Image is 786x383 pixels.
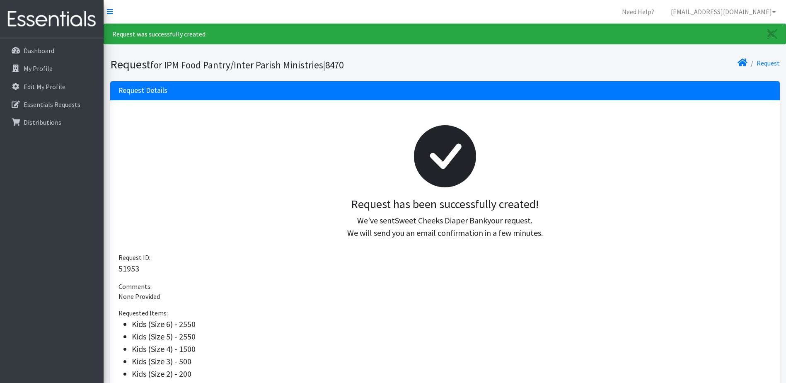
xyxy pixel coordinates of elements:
[757,59,780,67] a: Request
[119,253,150,262] span: Request ID:
[125,214,765,239] p: We've sent your request. We will send you an email confirmation in a few minutes.
[24,64,53,73] p: My Profile
[24,46,54,55] p: Dashboard
[3,96,100,113] a: Essentials Requests
[132,330,771,343] li: Kids (Size 5) - 2550
[110,57,442,72] h1: Request
[132,368,771,380] li: Kids (Size 2) - 200
[615,3,661,20] a: Need Help?
[24,100,80,109] p: Essentials Requests
[3,114,100,131] a: Distributions
[3,78,100,95] a: Edit My Profile
[150,59,343,71] small: for IPM Food Pantry/Inter Parish Ministries|8470
[24,118,61,126] p: Distributions
[3,60,100,77] a: My Profile
[119,282,152,291] span: Comments:
[125,197,765,211] h3: Request has been successfully created!
[132,355,771,368] li: Kids (Size 3) - 500
[119,309,168,317] span: Requested Items:
[132,318,771,330] li: Kids (Size 6) - 2550
[119,292,160,301] span: None Provided
[119,262,771,275] p: 51953
[759,24,786,44] a: Close
[3,5,100,33] img: HumanEssentials
[104,24,786,44] div: Request was successfully created.
[119,86,167,95] h3: Request Details
[395,215,487,225] span: Sweet Cheeks Diaper Bank
[3,42,100,59] a: Dashboard
[24,82,65,91] p: Edit My Profile
[132,343,771,355] li: Kids (Size 4) - 1500
[664,3,783,20] a: [EMAIL_ADDRESS][DOMAIN_NAME]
